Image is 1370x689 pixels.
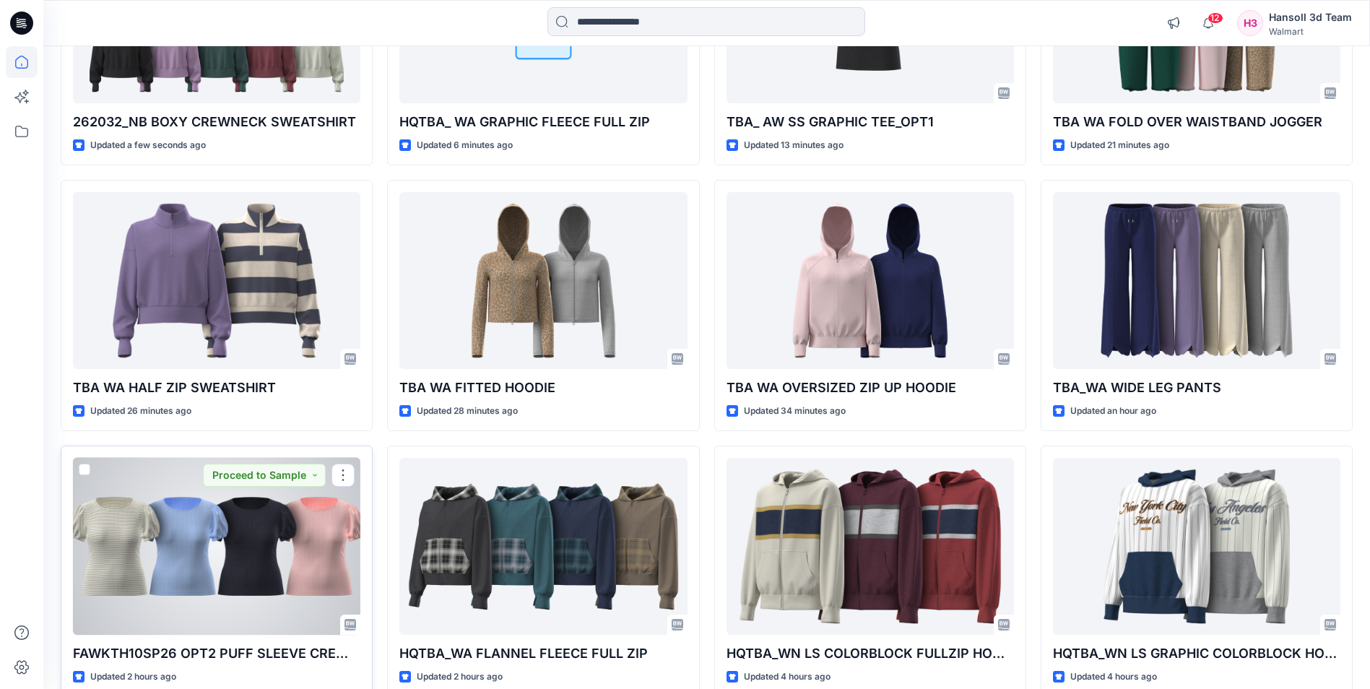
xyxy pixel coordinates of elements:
p: TBA WA FOLD OVER WAISTBAND JOGGER [1053,112,1340,132]
p: Updated 4 hours ago [744,669,831,685]
a: HQTBA_WN LS COLORBLOCK FULLZIP HOODIE [727,458,1014,635]
p: Updated 21 minutes ago [1070,138,1169,153]
p: Updated 6 minutes ago [417,138,513,153]
p: 262032_NB BOXY CREWNECK SWEATSHIRT [73,112,360,132]
div: H3 [1237,10,1263,36]
a: HQTBA_WA FLANNEL FLEECE FULL ZIP [399,458,687,635]
p: Updated an hour ago [1070,404,1156,419]
a: FAWKTH10SP26 OPT2 PUFF SLEEVE CREW TOP [73,458,360,635]
p: Updated 26 minutes ago [90,404,191,419]
p: HQTBA_WN LS GRAPHIC COLORBLOCK HOODIE [1053,643,1340,664]
p: Updated 2 hours ago [417,669,503,685]
p: Updated 13 minutes ago [744,138,844,153]
p: HQTBA_WN LS COLORBLOCK FULLZIP HOODIE [727,643,1014,664]
p: HQTBA_ WA GRAPHIC FLEECE FULL ZIP [399,112,687,132]
p: TBA WA FITTED HOODIE [399,378,687,398]
span: 12 [1208,12,1223,24]
p: Updated a few seconds ago [90,138,206,153]
div: Hansoll 3d Team [1269,9,1352,26]
p: TBA WA HALF ZIP SWEATSHIRT [73,378,360,398]
p: Updated 2 hours ago [90,669,176,685]
div: Walmart [1269,26,1352,37]
a: TBA WA OVERSIZED ZIP UP HOODIE [727,192,1014,369]
p: TBA WA OVERSIZED ZIP UP HOODIE [727,378,1014,398]
p: Updated 28 minutes ago [417,404,518,419]
p: TBA_ AW SS GRAPHIC TEE_OPT1 [727,112,1014,132]
a: HQTBA_WN LS GRAPHIC COLORBLOCK HOODIE [1053,458,1340,635]
a: TBA_WA WIDE LEG PANTS [1053,192,1340,369]
p: TBA_WA WIDE LEG PANTS [1053,378,1340,398]
p: FAWKTH10SP26 OPT2 PUFF SLEEVE CREW TOP [73,643,360,664]
a: TBA WA FITTED HOODIE [399,192,687,369]
a: TBA WA HALF ZIP SWEATSHIRT [73,192,360,369]
p: Updated 34 minutes ago [744,404,846,419]
p: Updated 4 hours ago [1070,669,1157,685]
p: HQTBA_WA FLANNEL FLEECE FULL ZIP [399,643,687,664]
